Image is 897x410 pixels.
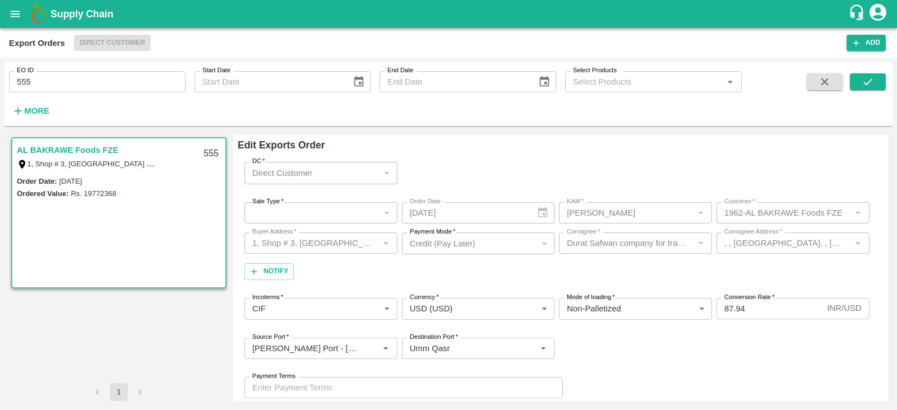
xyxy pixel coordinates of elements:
label: KAM [567,197,584,206]
input: Select Date [402,202,528,223]
label: Consignee Address [724,227,782,236]
p: Non-Palletized [567,302,621,315]
label: Select Products [573,66,617,75]
label: End Date [387,66,413,75]
button: Open [536,341,551,356]
p: Direct Customer [252,167,312,179]
label: Payment Mode [410,227,455,236]
p: USD (USD) [410,302,453,315]
label: Order Date [410,197,441,206]
input: Select Source port [248,341,361,356]
strong: More [24,106,49,115]
label: Order Date : [17,177,57,185]
input: Consignee Address [720,236,848,250]
input: KAM [562,206,690,220]
div: Export Orders [9,36,65,50]
label: Incoterms [252,293,283,302]
button: More [9,101,52,120]
label: DC [252,157,265,166]
b: Edit Exports Order [238,139,325,151]
p: CIF [252,302,266,315]
button: Open [723,74,737,89]
label: Currency [410,293,439,302]
div: account of current user [868,2,888,26]
label: Mode of loading [567,293,615,302]
label: Payment Terms [252,372,295,381]
label: [DATE] [59,177,82,185]
input: End Date [380,71,529,92]
div: 555 [197,141,225,167]
b: Supply Chain [50,8,113,20]
input: Start Date [195,71,344,92]
label: Ordered Value: [17,189,68,198]
a: Supply Chain [50,6,848,22]
button: open drawer [2,1,28,27]
label: EO ID [17,66,34,75]
input: Consignee [562,236,690,250]
input: Buyer Address [248,236,376,250]
input: Select Products [568,74,720,89]
label: Conversion Rate [724,293,774,302]
button: Open [378,341,393,356]
div: customer-support [848,4,868,24]
button: Choose date [534,71,555,92]
label: Customer [724,197,755,206]
input: Select Destination port [405,341,519,356]
label: Sale Type [252,197,284,206]
label: Destination Port [410,333,458,342]
label: 1, Shop # 3, [GEOGRAPHIC_DATA] – central fruits and vegetables market, , , , , [GEOGRAPHIC_DATA] [27,159,364,168]
label: Rs. 19772368 [71,189,116,198]
input: Enter EO ID [9,71,186,92]
img: logo [28,3,50,25]
label: Start Date [202,66,230,75]
button: Add [847,35,886,51]
a: AL BAKRAWE Foods FZE [17,143,118,157]
p: Credit (Pay Later) [410,237,475,250]
button: Notify [244,263,294,279]
nav: pagination navigation [87,383,151,401]
label: Consignee [567,227,600,236]
input: Enter Payment Terms [244,377,563,398]
input: Select Customer [720,206,848,220]
button: Choose date [348,71,369,92]
label: Buyer Address [252,227,297,236]
label: Source Port [252,333,289,342]
button: page 1 [110,383,128,401]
